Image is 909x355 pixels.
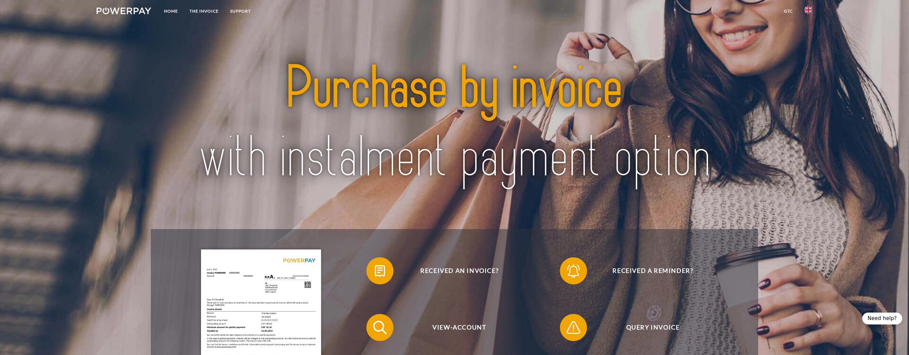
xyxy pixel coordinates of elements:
[570,257,736,284] span: Received a reminder?
[565,319,582,336] img: qb_warning.svg
[862,313,902,324] div: Need help?
[882,328,904,350] iframe: Button to launch messaging window
[778,5,799,17] a: GTC
[804,6,812,14] img: en
[570,314,736,341] span: Query Invoice
[371,319,388,336] img: qb_search.svg
[560,257,736,284] button: Received a reminder?
[366,257,543,284] button: Received an invoice?
[366,314,543,341] button: View-Account
[158,5,184,17] a: Home
[560,314,736,341] button: Query Invoice
[565,262,582,279] img: qb_bell.svg
[184,5,224,17] a: THE INVOICE
[224,5,257,17] a: Support
[186,36,723,211] img: title-powerpay_en.svg
[371,262,388,279] img: qb_bill.svg
[377,257,543,284] span: Received an invoice?
[377,314,543,341] span: View-Account
[97,7,151,14] img: logo-powerpay-white.svg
